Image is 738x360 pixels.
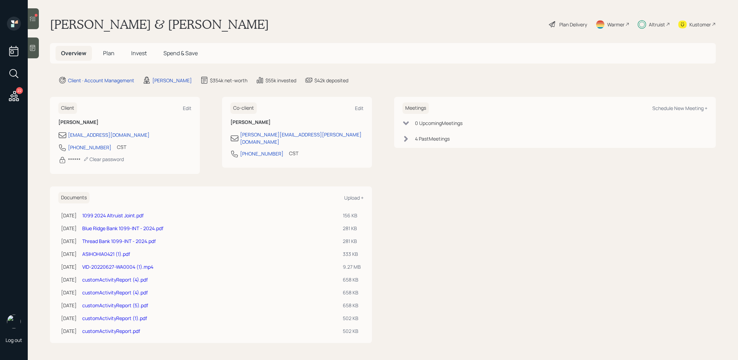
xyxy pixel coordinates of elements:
span: Plan [103,49,114,57]
div: Kustomer [689,21,711,28]
div: 281 KB [343,225,361,232]
div: $42k deposited [314,77,348,84]
span: Overview [61,49,86,57]
div: 658 KB [343,289,361,296]
div: 9.27 MB [343,263,361,270]
h6: Co-client [230,102,257,114]
div: [DATE] [61,327,77,335]
div: Log out [6,337,22,343]
div: 333 KB [343,250,361,258]
div: Plan Delivery [559,21,587,28]
a: customActivityReport (4).pdf [82,276,148,283]
div: [DATE] [61,212,77,219]
a: customActivityReport (5).pdf [82,302,148,309]
div: 502 KB [343,327,361,335]
div: 658 KB [343,276,361,283]
div: 156 KB [343,212,361,219]
a: customActivityReport.pdf [82,328,140,334]
div: 281 KB [343,237,361,245]
a: ASIHOHIA0421 (1).pdf [82,251,130,257]
div: [PHONE_NUMBER] [68,144,111,151]
a: 1099 2024 Altruist Joint.pdf [82,212,144,219]
div: Upload + [344,194,364,201]
div: Edit [183,105,192,111]
div: $354k net-worth [210,77,247,84]
div: Warmer [607,21,625,28]
div: Schedule New Meeting + [652,105,707,111]
h6: [PERSON_NAME] [230,119,364,125]
h6: Client [58,102,77,114]
a: Blue Ridge Bank 1099-INT - 2024.pdf [82,225,163,232]
div: [EMAIL_ADDRESS][DOMAIN_NAME] [68,131,150,139]
div: [DATE] [61,237,77,245]
div: [PERSON_NAME][EMAIL_ADDRESS][PERSON_NAME][DOMAIN_NAME] [240,131,364,145]
span: Spend & Save [163,49,198,57]
div: 502 KB [343,315,361,322]
div: Edit [355,105,364,111]
h6: [PERSON_NAME] [58,119,192,125]
img: treva-nostdahl-headshot.png [7,315,21,328]
div: [DATE] [61,302,77,309]
div: [DATE] [61,263,77,270]
div: 0 Upcoming Meeting s [415,119,463,127]
div: 658 KB [343,302,361,309]
div: [PERSON_NAME] [152,77,192,84]
div: [DATE] [61,315,77,322]
div: Clear password [83,156,124,162]
div: 22 [16,87,23,94]
a: customActivityReport (1).pdf [82,315,147,321]
a: customActivityReport (4).pdf [82,289,148,296]
h6: Meetings [402,102,429,114]
div: CST [289,150,298,157]
div: CST [117,143,126,151]
div: Altruist [649,21,665,28]
a: Thread Bank 1099-INT - 2024.pdf [82,238,156,244]
div: [DATE] [61,276,77,283]
div: Client · Account Management [68,77,134,84]
div: [DATE] [61,289,77,296]
div: [DATE] [61,250,77,258]
div: $55k invested [265,77,296,84]
span: Invest [131,49,147,57]
div: [PHONE_NUMBER] [240,150,283,157]
h6: Documents [58,192,90,203]
div: [DATE] [61,225,77,232]
h1: [PERSON_NAME] & [PERSON_NAME] [50,17,269,32]
div: 4 Past Meeting s [415,135,450,142]
a: VID-20220627-WA0004 (1).mp4 [82,263,153,270]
